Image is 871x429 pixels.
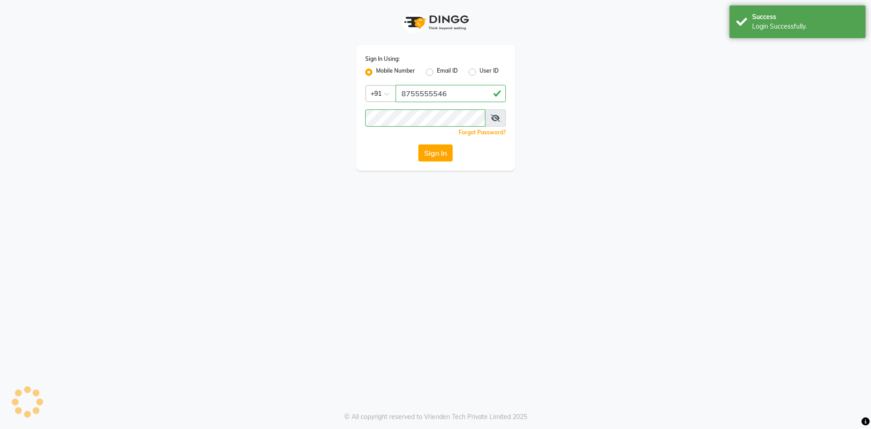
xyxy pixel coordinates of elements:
label: User ID [480,67,499,78]
a: Forgot Password? [459,129,506,136]
input: Username [396,85,506,102]
input: Username [365,109,485,127]
img: logo1.svg [399,9,472,36]
div: Success [752,12,859,22]
div: Login Successfully. [752,22,859,31]
label: Email ID [437,67,458,78]
button: Sign In [418,144,453,162]
label: Mobile Number [376,67,415,78]
label: Sign In Using: [365,55,400,63]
